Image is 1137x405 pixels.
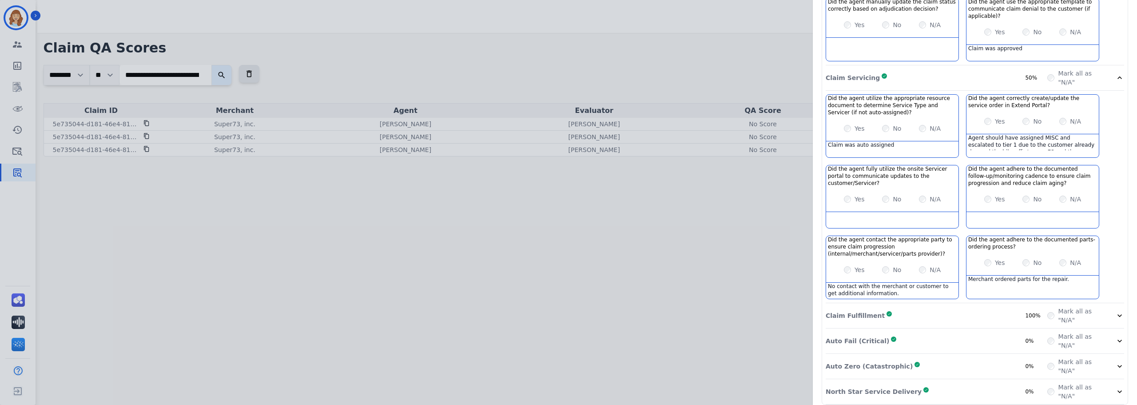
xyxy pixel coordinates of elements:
[968,165,1097,187] h3: Did the agent adhere to the documented follow-up/monitoring cadence to ensure claim progression a...
[826,387,922,396] p: North Star Service Delivery
[1033,28,1042,36] label: No
[966,134,1099,150] div: Agent should have assigned MISC and escalated to tier 1 due to the customer already dropped the b...
[893,195,901,204] label: No
[995,258,1005,267] label: Yes
[930,20,941,29] label: N/A
[1025,312,1047,319] div: 100%
[930,124,941,133] label: N/A
[826,337,889,345] p: Auto Fail (Critical)
[893,124,901,133] label: No
[855,124,865,133] label: Yes
[966,276,1099,292] div: Merchant ordered parts for the repair.
[1025,363,1047,370] div: 0%
[893,265,901,274] label: No
[968,95,1097,109] h3: Did the agent correctly create/update the service order in Extend Portal?
[930,265,941,274] label: N/A
[1033,258,1042,267] label: No
[966,45,1099,61] div: Claim was approved
[826,283,958,299] div: No contact with the merchant or customer to get additional information.
[826,362,913,371] p: Auto Zero (Catastrophic)
[893,20,901,29] label: No
[995,117,1005,126] label: Yes
[855,265,865,274] label: Yes
[826,73,880,82] p: Claim Servicing
[995,28,1005,36] label: Yes
[826,311,885,320] p: Claim Fulfillment
[826,141,958,157] div: Claim was auto assigned
[855,20,865,29] label: Yes
[1070,195,1081,204] label: N/A
[1025,74,1047,81] div: 50%
[855,195,865,204] label: Yes
[828,236,957,257] h3: Did the agent contact the appropriate party to ensure claim progression (internal/merchant/servic...
[828,165,957,187] h3: Did the agent fully utilize the onsite Servicer portal to communicate updates to the customer/Ser...
[930,195,941,204] label: N/A
[1070,28,1081,36] label: N/A
[968,236,1097,250] h3: Did the agent adhere to the documented parts-ordering process?
[1070,258,1081,267] label: N/A
[1058,69,1105,87] label: Mark all as "N/A"
[828,95,957,116] h3: Did the agent utilize the appropriate resource document to determine Service Type and Servicer (i...
[1058,383,1105,401] label: Mark all as "N/A"
[1033,117,1042,126] label: No
[995,195,1005,204] label: Yes
[1025,388,1047,395] div: 0%
[1058,307,1105,325] label: Mark all as "N/A"
[1058,332,1105,350] label: Mark all as "N/A"
[1070,117,1081,126] label: N/A
[1058,357,1105,375] label: Mark all as "N/A"
[1025,337,1047,345] div: 0%
[1033,195,1042,204] label: No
